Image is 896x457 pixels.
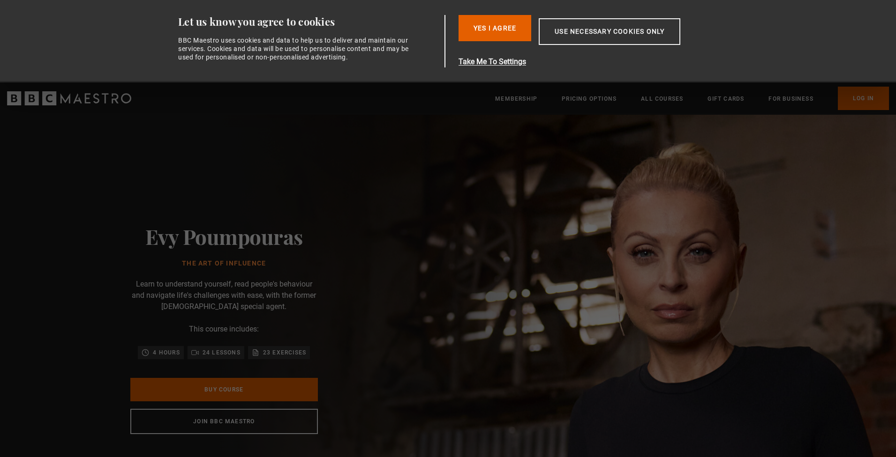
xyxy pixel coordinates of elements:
[7,91,131,105] svg: BBC Maestro
[145,224,303,248] h2: Evy Poumpouras
[153,348,180,357] p: 4 hours
[838,87,889,110] a: Log In
[130,409,318,434] a: Join BBC Maestro
[562,94,617,103] a: Pricing Options
[145,260,303,267] h1: The Art of Influence
[189,324,259,335] p: This course includes:
[459,56,725,67] button: Take Me To Settings
[178,15,441,29] div: Let us know you agree to cookies
[495,94,537,103] a: Membership
[178,36,414,62] div: BBC Maestro uses cookies and data to help us to deliver and maintain our services. Cookies and da...
[263,348,306,357] p: 23 exercises
[130,279,318,312] p: Learn to understand yourself, read people's behaviour and navigate life's challenges with ease, w...
[539,18,680,45] button: Use necessary cookies only
[495,87,889,110] nav: Primary
[768,94,813,103] a: For business
[459,15,531,41] button: Yes I Agree
[130,378,318,401] a: Buy Course
[641,94,683,103] a: All Courses
[708,94,744,103] a: Gift Cards
[203,348,241,357] p: 24 lessons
